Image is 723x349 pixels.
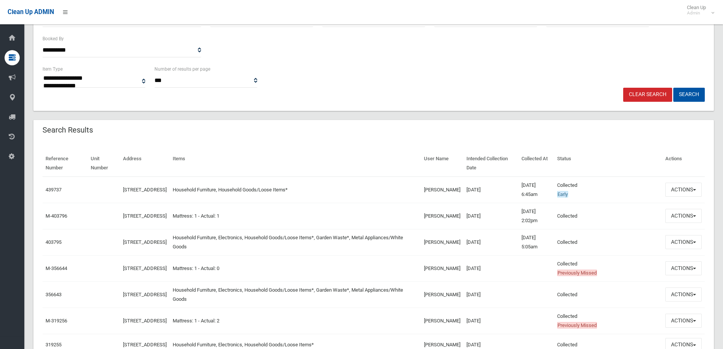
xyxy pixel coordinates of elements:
[518,229,554,255] td: [DATE] 5:05am
[123,213,167,219] a: [STREET_ADDRESS]
[123,187,167,193] a: [STREET_ADDRESS]
[518,150,554,177] th: Collected At
[463,177,518,203] td: [DATE]
[554,255,662,281] td: Collected
[123,342,167,347] a: [STREET_ADDRESS]
[518,203,554,229] td: [DATE] 2:02pm
[665,287,702,302] button: Actions
[421,203,463,229] td: [PERSON_NAME]
[170,255,421,281] td: Mattress: 1 - Actual: 0
[43,35,64,43] label: Booked By
[123,265,167,271] a: [STREET_ADDRESS]
[43,65,63,73] label: Item Type
[46,292,61,297] a: 356643
[557,270,597,276] span: Previously Missed
[46,213,67,219] a: M-403796
[120,150,170,177] th: Address
[123,292,167,297] a: [STREET_ADDRESS]
[421,255,463,281] td: [PERSON_NAME]
[8,8,54,16] span: Clean Up ADMIN
[421,308,463,334] td: [PERSON_NAME]
[665,209,702,223] button: Actions
[170,281,421,308] td: Household Furniture, Electronics, Household Goods/Loose Items*, Garden Waste*, Metal Appliances/W...
[665,314,702,328] button: Actions
[154,65,210,73] label: Number of results per page
[687,10,706,16] small: Admin
[557,191,568,197] span: Early
[623,88,672,102] a: Clear Search
[662,150,705,177] th: Actions
[554,281,662,308] td: Collected
[554,229,662,255] td: Collected
[557,322,597,328] span: Previously Missed
[665,235,702,249] button: Actions
[463,150,518,177] th: Intended Collection Date
[421,177,463,203] td: [PERSON_NAME]
[554,177,662,203] td: Collected
[46,187,61,193] a: 439737
[170,150,421,177] th: Items
[554,308,662,334] td: Collected
[46,265,67,271] a: M-356644
[463,229,518,255] td: [DATE]
[46,239,61,245] a: 403795
[463,281,518,308] td: [DATE]
[33,123,102,137] header: Search Results
[46,342,61,347] a: 319255
[421,281,463,308] td: [PERSON_NAME]
[170,177,421,203] td: Household Furniture, Household Goods/Loose Items*
[170,203,421,229] td: Mattress: 1 - Actual: 1
[673,88,705,102] button: Search
[421,150,463,177] th: User Name
[554,203,662,229] td: Collected
[665,183,702,197] button: Actions
[43,150,88,177] th: Reference Number
[123,318,167,324] a: [STREET_ADDRESS]
[463,255,518,281] td: [DATE]
[463,308,518,334] td: [DATE]
[123,239,167,245] a: [STREET_ADDRESS]
[554,150,662,177] th: Status
[463,203,518,229] td: [DATE]
[665,261,702,275] button: Actions
[170,229,421,255] td: Household Furniture, Electronics, Household Goods/Loose Items*, Garden Waste*, Metal Appliances/W...
[683,5,714,16] span: Clean Up
[46,318,67,324] a: M-319256
[170,308,421,334] td: Mattress: 1 - Actual: 2
[421,229,463,255] td: [PERSON_NAME]
[518,177,554,203] td: [DATE] 6:45am
[88,150,120,177] th: Unit Number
